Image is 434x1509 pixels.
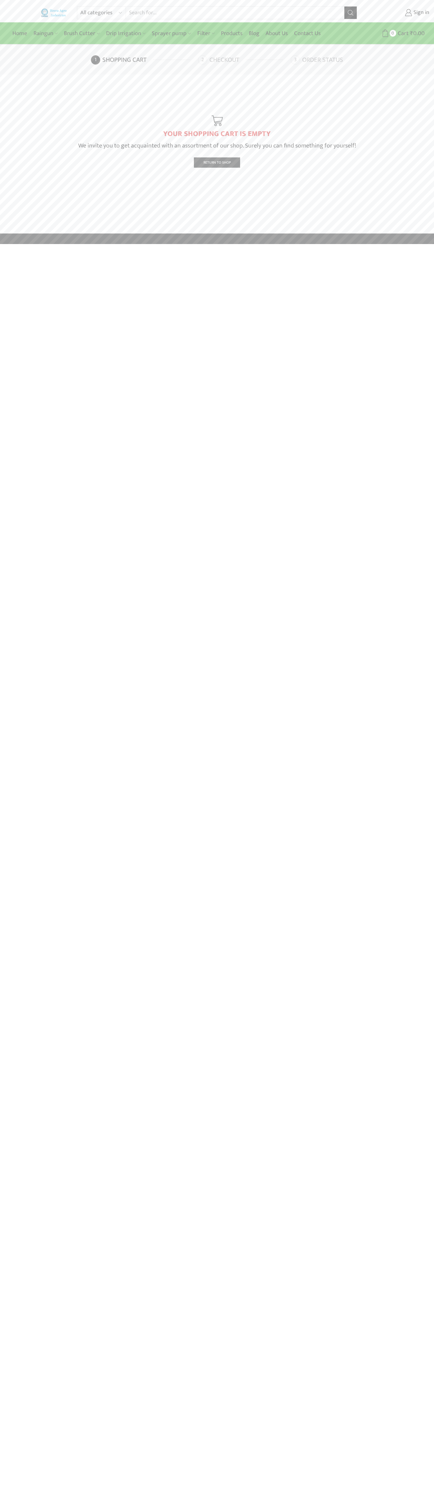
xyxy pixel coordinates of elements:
span: 0 [390,30,396,36]
a: Blog [246,26,262,41]
a: Raingun [30,26,61,41]
a: Brush Cutter [61,26,103,41]
a: Home [9,26,30,41]
span: Cart [396,29,409,38]
p: We invite you to get acquainted with an assortment of our shop. Surely you can find something for... [40,141,394,151]
span: Sign in [412,9,429,17]
a: Contact Us [291,26,324,41]
a: Return To Shop [194,157,240,168]
a: Checkout [198,55,289,65]
input: Search for... [126,7,344,19]
span: Return To Shop [204,160,231,165]
a: Products [218,26,246,41]
span: ₹ [410,29,413,38]
h1: YOUR SHOPPING CART IS EMPTY [40,129,394,138]
a: About Us [262,26,291,41]
button: Search button [344,7,357,19]
a: Sign in [366,7,429,18]
a: Drip Irrigation [103,26,149,41]
bdi: 0.00 [410,29,425,38]
a: 0 Cart ₹0.00 [363,28,425,39]
a: Filter [194,26,218,41]
a: Sprayer pump [149,26,194,41]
